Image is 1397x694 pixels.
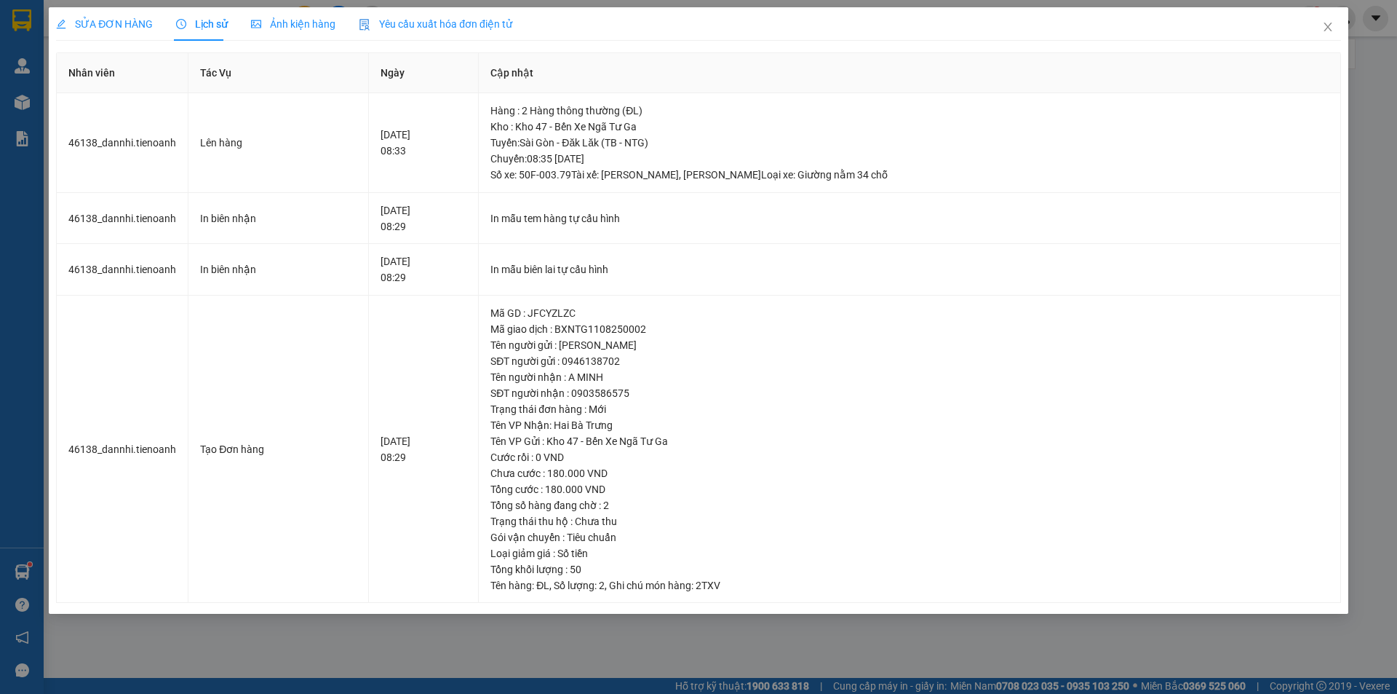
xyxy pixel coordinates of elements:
[381,127,466,159] div: [DATE] 08:33
[490,119,1328,135] div: Kho : Kho 47 - Bến Xe Ngã Tư Ga
[490,449,1328,465] div: Cước rồi : 0 VND
[359,19,370,31] img: icon
[490,545,1328,561] div: Loại giảm giá : Số tiền
[490,369,1328,385] div: Tên người nhận : A MINH
[359,18,512,30] span: Yêu cầu xuất hóa đơn điện tử
[490,401,1328,417] div: Trạng thái đơn hàng : Mới
[490,529,1328,545] div: Gói vận chuyển : Tiêu chuẩn
[490,337,1328,353] div: Tên người gửi : [PERSON_NAME]
[490,417,1328,433] div: Tên VP Nhận: Hai Bà Trưng
[490,385,1328,401] div: SĐT người nhận : 0903586575
[490,210,1328,226] div: In mẫu tem hàng tự cấu hình
[599,580,605,591] span: 2
[490,261,1328,277] div: In mẫu biên lai tự cấu hình
[57,244,188,296] td: 46138_dannhi.tienoanh
[200,441,357,457] div: Tạo Đơn hàng
[1322,21,1334,33] span: close
[200,135,357,151] div: Lên hàng
[251,19,261,29] span: picture
[369,53,479,93] th: Ngày
[490,135,1328,183] div: Tuyến : Sài Gòn - Đăk Lăk (TB - NTG) Chuyến: 08:35 [DATE] Số xe: 50F-003.79 Tài xế: [PERSON_NAME]...
[176,18,228,30] span: Lịch sử
[490,433,1328,449] div: Tên VP Gửi : Kho 47 - Bến Xe Ngã Tư Ga
[200,261,357,277] div: In biên nhận
[1308,7,1348,48] button: Close
[56,19,66,29] span: edit
[176,19,186,29] span: clock-circle
[56,18,153,30] span: SỬA ĐƠN HÀNG
[536,580,549,591] span: ĐL
[188,53,369,93] th: Tác Vụ
[57,296,188,604] td: 46138_dannhi.tienoanh
[381,433,466,465] div: [DATE] 08:29
[57,93,188,193] td: 46138_dannhi.tienoanh
[381,202,466,234] div: [DATE] 08:29
[490,561,1328,577] div: Tổng khối lượng : 50
[490,513,1328,529] div: Trạng thái thu hộ : Chưa thu
[490,497,1328,513] div: Tổng số hàng đang chờ : 2
[490,103,1328,119] div: Hàng : 2 Hàng thông thường (ĐL)
[490,305,1328,321] div: Mã GD : JFCYZLZC
[490,321,1328,337] div: Mã giao dịch : BXNTG1108250002
[490,577,1328,594] div: Tên hàng: , Số lượng: , Ghi chú món hàng:
[251,18,335,30] span: Ảnh kiện hàng
[490,481,1328,497] div: Tổng cước : 180.000 VND
[490,353,1328,369] div: SĐT người gửi : 0946138702
[381,253,466,285] div: [DATE] 08:29
[57,193,188,245] td: 46138_dannhi.tienoanh
[479,53,1340,93] th: Cập nhật
[200,210,357,226] div: In biên nhận
[696,580,720,591] span: 2TXV
[490,465,1328,481] div: Chưa cước : 180.000 VND
[57,53,188,93] th: Nhân viên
